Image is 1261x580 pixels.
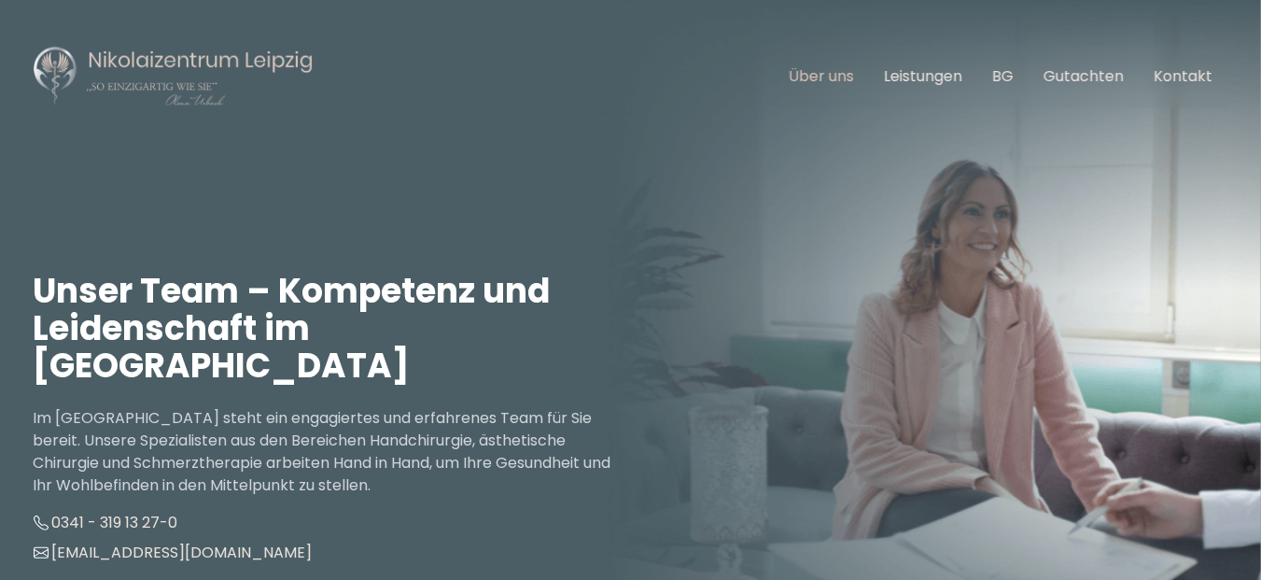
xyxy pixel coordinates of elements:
[34,542,313,563] a: [EMAIL_ADDRESS][DOMAIN_NAME]
[34,45,314,108] img: Nikolaizentrum Leipzig Logo
[993,65,1015,87] a: BG
[34,273,631,385] h1: Unser Team – Kompetenz und Leidenschaft im [GEOGRAPHIC_DATA]
[1155,65,1213,87] a: Kontakt
[34,407,631,497] p: Im [GEOGRAPHIC_DATA] steht ein engagiertes und erfahrenes Team für Sie bereit. Unsere Spezialiste...
[1044,65,1125,87] a: Gutachten
[790,65,855,87] a: Über uns
[34,512,178,533] a: 0341 - 319 13 27-0
[885,65,963,87] a: Leistungen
